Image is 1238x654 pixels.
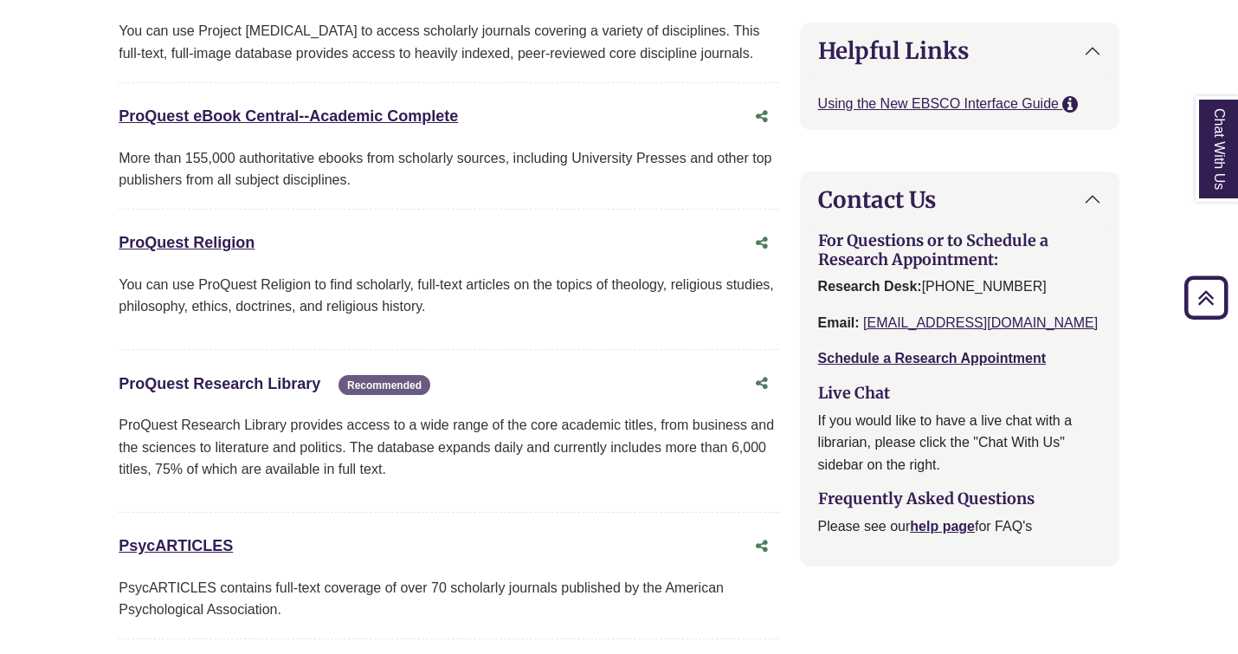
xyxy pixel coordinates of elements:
button: Share this database [745,530,779,563]
h3: Live Chat [818,384,1101,403]
p: You can use ProQuest Religion to find scholarly, full-text articles on the topics of theology, re... [119,274,778,318]
button: Share this database [745,227,779,260]
div: You can use Project [MEDICAL_DATA] to access scholarly journals covering a variety of disciplines... [119,20,778,64]
button: Share this database [745,100,779,133]
p: [PHONE_NUMBER] [818,275,1101,298]
a: help page [910,519,975,534]
button: Contact Us [801,172,1119,227]
button: Share this database [745,367,779,400]
p: If you would like to have a live chat with a librarian, please click the "Chat With Us" sidebar o... [818,410,1101,476]
p: ProQuest Research Library provides access to a wide range of the core academic titles, from busin... [119,414,778,481]
button: Helpful Links [801,23,1119,78]
a: ProQuest Research Library [119,375,320,392]
h3: For Questions or to Schedule a Research Appointment: [818,231,1101,269]
p: Please see our for FAQ's [818,515,1101,538]
a: Schedule a Research Appointment [818,351,1046,366]
a: Back to Top [1178,286,1234,309]
div: PsycARTICLES contains full-text coverage of over 70 scholarly journals published by the American ... [119,577,778,621]
span: Recommended [339,375,430,395]
strong: Research Desk: [818,279,922,294]
h3: Frequently Asked Questions [818,489,1101,508]
a: Using the New EBSCO Interface Guide [818,96,1063,111]
a: ProQuest Religion [119,234,255,251]
strong: Email: [818,315,860,330]
div: More than 155,000 authoritative ebooks from scholarly sources, including University Presses and o... [119,147,778,191]
a: ProQuest eBook Central--Academic Complete [119,107,458,125]
a: [EMAIL_ADDRESS][DOMAIN_NAME] [863,315,1098,330]
a: PsycARTICLES [119,537,233,554]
